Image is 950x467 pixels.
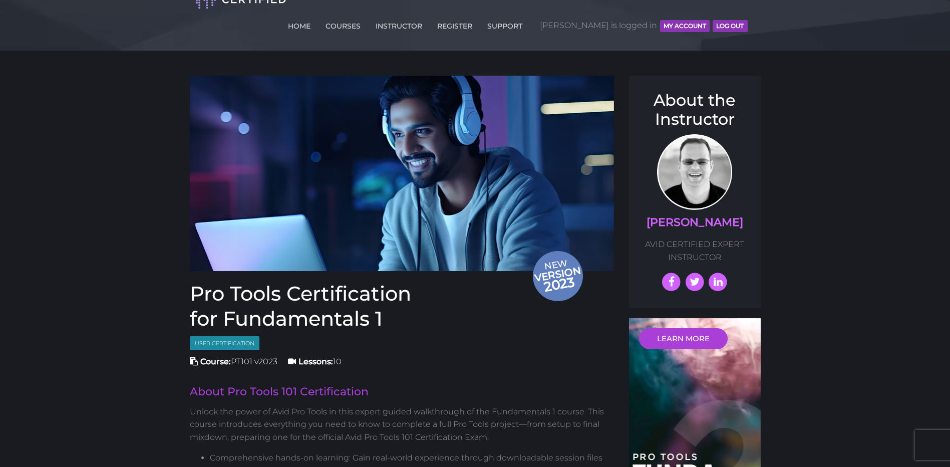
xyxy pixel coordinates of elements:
img: AVID Expert Instructor, Professor Scott Beckett profile photo [657,134,732,210]
img: Pro tools certified Fundamentals 1 Course cover [190,76,614,271]
a: HOME [285,16,313,32]
span: New [532,257,585,296]
p: AVID CERTIFIED EXPERT INSTRUCTOR [639,238,751,264]
span: 2023 [533,272,585,297]
strong: Course: [200,357,231,366]
a: COURSES [323,16,363,32]
a: INSTRUCTOR [373,16,425,32]
span: [PERSON_NAME] is logged in [540,11,748,41]
span: 10 [288,357,342,366]
a: REGISTER [435,16,475,32]
h2: About Pro Tools 101 Certification [190,386,614,397]
h1: Pro Tools Certification for Fundamentals 1 [190,281,614,331]
a: SUPPORT [485,16,525,32]
button: Log Out [713,20,747,32]
h3: About the Instructor [639,91,751,129]
a: Newversion 2023 [190,76,614,271]
p: Unlock the power of Avid Pro Tools in this expert guided walkthrough of the Fundamentals 1 course... [190,405,614,444]
strong: Lessons: [298,357,333,366]
a: [PERSON_NAME] [647,215,743,229]
span: User Certification [190,336,259,351]
button: MY ACCOUNT [660,20,710,32]
span: version [532,267,582,281]
a: LEARN MORE [639,328,728,349]
span: PT101 v2023 [190,357,277,366]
